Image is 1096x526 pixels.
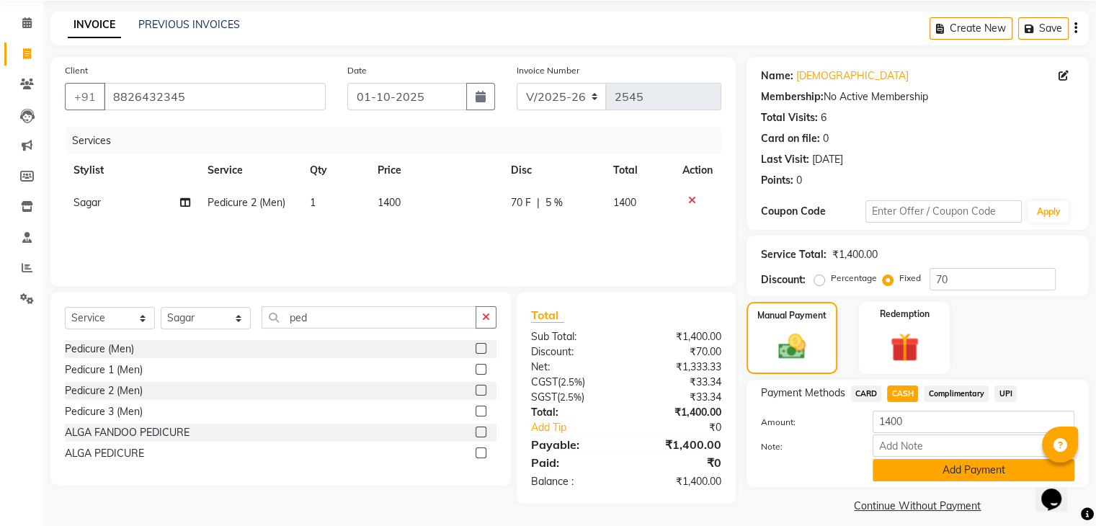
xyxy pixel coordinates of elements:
[369,154,502,187] th: Price
[881,329,928,365] img: _gift.svg
[626,405,732,420] div: ₹1,400.00
[65,64,88,77] label: Client
[65,362,143,378] div: Pedicure 1 (Men)
[531,391,557,404] span: SGST
[104,83,326,110] input: Search by Name/Mobile/Email/Code
[520,329,626,344] div: Sub Total:
[208,196,285,209] span: Pedicure 2 (Men)
[520,344,626,360] div: Discount:
[65,446,144,461] div: ALGA PEDICURE
[626,454,732,471] div: ₹0
[796,68,909,84] a: [DEMOGRAPHIC_DATA]
[517,64,579,77] label: Invoice Number
[887,385,918,402] span: CASH
[761,68,793,84] div: Name:
[1018,17,1069,40] button: Save
[880,308,930,321] label: Redemption
[68,12,121,38] a: INVOICE
[865,200,1023,223] input: Enter Offer / Coupon Code
[757,309,827,322] label: Manual Payment
[138,18,240,31] a: PREVIOUS INVOICES
[65,425,190,440] div: ALGA FANDOO PEDICURE
[761,89,1074,104] div: No Active Membership
[761,173,793,188] div: Points:
[65,383,143,398] div: Pedicure 2 (Men)
[520,436,626,453] div: Payable:
[520,420,643,435] a: Add Tip
[873,434,1074,457] input: Add Note
[994,385,1017,402] span: UPI
[761,110,818,125] div: Total Visits:
[65,404,143,419] div: Pedicure 3 (Men)
[511,195,531,210] span: 70 F
[761,272,806,287] div: Discount:
[561,376,582,388] span: 2.5%
[66,128,732,154] div: Services
[65,342,134,357] div: Pedicure (Men)
[626,344,732,360] div: ₹70.00
[520,360,626,375] div: Net:
[626,329,732,344] div: ₹1,400.00
[761,247,827,262] div: Service Total:
[626,375,732,390] div: ₹33.34
[831,272,877,285] label: Percentage
[761,152,809,167] div: Last Visit:
[770,331,814,362] img: _cash.svg
[520,390,626,405] div: ( )
[537,195,540,210] span: |
[65,83,105,110] button: +91
[761,131,820,146] div: Card on file:
[899,272,921,285] label: Fixed
[626,390,732,405] div: ₹33.34
[520,405,626,420] div: Total:
[674,154,721,187] th: Action
[761,385,845,401] span: Payment Methods
[873,459,1074,481] button: Add Payment
[873,411,1074,433] input: Amount
[749,499,1086,514] a: Continue Without Payment
[502,154,605,187] th: Disc
[520,375,626,390] div: ( )
[531,308,564,323] span: Total
[851,385,882,402] span: CARD
[750,416,862,429] label: Amount:
[812,152,843,167] div: [DATE]
[347,64,367,77] label: Date
[520,454,626,471] div: Paid:
[796,173,802,188] div: 0
[1035,468,1082,512] iframe: chat widget
[832,247,878,262] div: ₹1,400.00
[626,474,732,489] div: ₹1,400.00
[301,154,370,187] th: Qty
[626,436,732,453] div: ₹1,400.00
[761,89,824,104] div: Membership:
[643,420,731,435] div: ₹0
[924,385,989,402] span: Complimentary
[613,196,636,209] span: 1400
[821,110,827,125] div: 6
[520,474,626,489] div: Balance :
[65,154,199,187] th: Stylist
[750,440,862,453] label: Note:
[545,195,563,210] span: 5 %
[73,196,101,209] span: Sagar
[1028,201,1069,223] button: Apply
[310,196,316,209] span: 1
[560,391,582,403] span: 2.5%
[761,204,865,219] div: Coupon Code
[626,360,732,375] div: ₹1,333.33
[531,375,558,388] span: CGST
[930,17,1012,40] button: Create New
[378,196,401,209] span: 1400
[262,306,476,329] input: Search or Scan
[605,154,674,187] th: Total
[199,154,301,187] th: Service
[823,131,829,146] div: 0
